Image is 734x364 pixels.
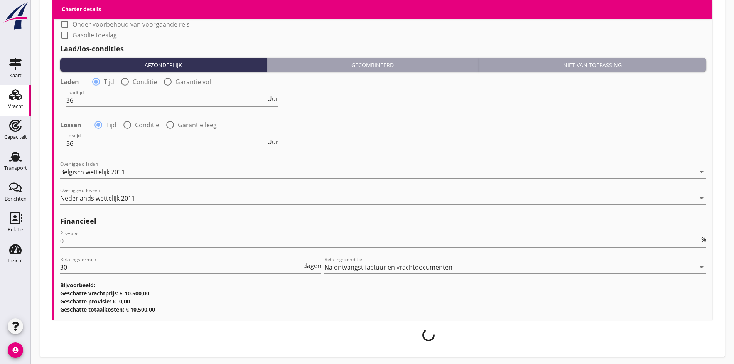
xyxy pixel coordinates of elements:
div: % [700,236,706,243]
div: Relatie [8,227,23,232]
span: Uur [267,139,278,145]
input: Laadtijd [66,94,266,106]
span: Uur [267,96,278,102]
label: Garantie leeg [178,121,217,129]
label: Garantie vol [175,78,211,86]
i: account_circle [8,342,23,358]
label: Gasolie toeslag [73,31,117,39]
h2: Laad/los-condities [60,44,706,54]
h3: Bijvoorbeeld: [60,281,706,289]
div: Kaart [9,73,22,78]
i: arrow_drop_down [697,263,706,272]
h3: Geschatte totaalkosten: € 10.500,00 [60,305,706,313]
h3: Geschatte provisie: € -0,00 [60,297,706,305]
div: dagen [302,263,321,269]
div: Berichten [5,196,27,201]
h3: Geschatte vrachtprijs: € 10.500,00 [60,289,706,297]
div: Nederlands wettelijk 2011 [60,195,135,202]
label: Tijd [104,78,114,86]
div: Transport [4,165,27,170]
label: Conditie [133,78,157,86]
h2: Financieel [60,216,706,226]
input: Betalingstermijn [60,261,302,273]
label: Tijd [106,121,116,129]
label: Onder voorbehoud van voorgaande reis [73,20,190,28]
i: arrow_drop_down [697,167,706,177]
button: Afzonderlijk [60,58,267,72]
button: Niet van toepassing [479,58,706,72]
label: Stremming/ijstoeslag [73,10,135,17]
div: Belgisch wettelijk 2011 [60,169,125,175]
i: arrow_drop_down [697,194,706,203]
div: Capaciteit [4,135,27,140]
strong: Lossen [60,121,81,129]
input: Lostijd [66,137,266,150]
label: Conditie [135,121,159,129]
div: Vracht [8,104,23,109]
img: logo-small.a267ee39.svg [2,2,29,30]
div: Afzonderlijk [63,61,263,69]
strong: Laden [60,78,79,86]
div: Na ontvangst factuur en vrachtdocumenten [324,264,452,271]
div: Niet van toepassing [482,61,703,69]
div: Inzicht [8,258,23,263]
div: Gecombineerd [270,61,475,69]
button: Gecombineerd [267,58,479,72]
input: Provisie [60,235,700,247]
